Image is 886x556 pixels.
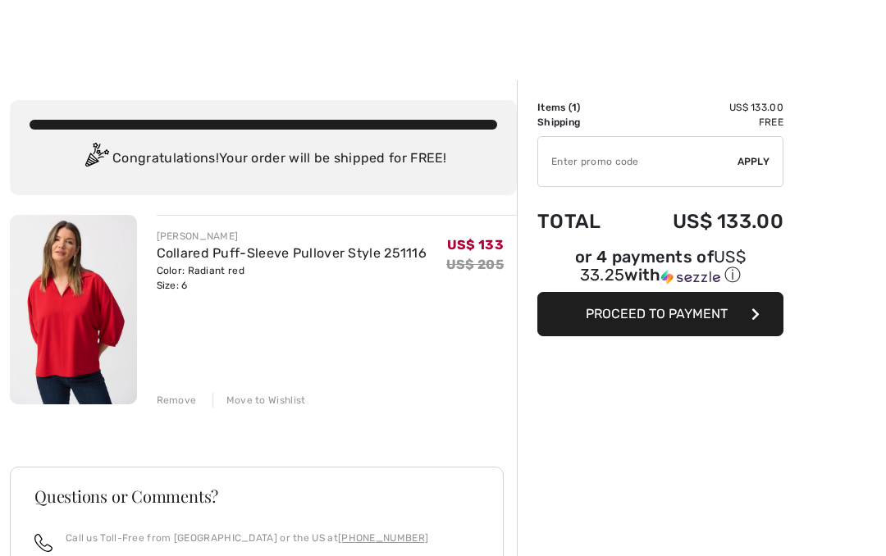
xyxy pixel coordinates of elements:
[446,257,504,272] s: US$ 205
[580,247,746,285] span: US$ 33.25
[738,154,770,169] span: Apply
[537,100,627,115] td: Items ( )
[212,393,306,408] div: Move to Wishlist
[537,249,783,292] div: or 4 payments ofUS$ 33.25withSezzle Click to learn more about Sezzle
[447,237,504,253] span: US$ 133
[537,115,627,130] td: Shipping
[30,143,497,175] div: Congratulations! Your order will be shipped for FREE!
[627,100,783,115] td: US$ 133.00
[34,488,479,504] h3: Questions or Comments?
[537,292,783,336] button: Proceed to Payment
[80,143,112,175] img: Congratulation2.svg
[627,194,783,249] td: US$ 133.00
[157,229,427,244] div: [PERSON_NAME]
[537,249,783,286] div: or 4 payments of with
[627,115,783,130] td: Free
[34,534,53,552] img: call
[157,245,427,261] a: Collared Puff-Sleeve Pullover Style 251116
[586,306,728,321] span: Proceed to Payment
[538,137,738,186] input: Promo code
[66,531,428,545] p: Call us Toll-Free from [GEOGRAPHIC_DATA] or the US at
[157,263,427,293] div: Color: Radiant red Size: 6
[338,532,428,544] a: [PHONE_NUMBER]
[572,102,577,113] span: 1
[537,194,627,249] td: Total
[157,393,197,408] div: Remove
[10,215,137,404] img: Collared Puff-Sleeve Pullover Style 251116
[661,270,720,285] img: Sezzle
